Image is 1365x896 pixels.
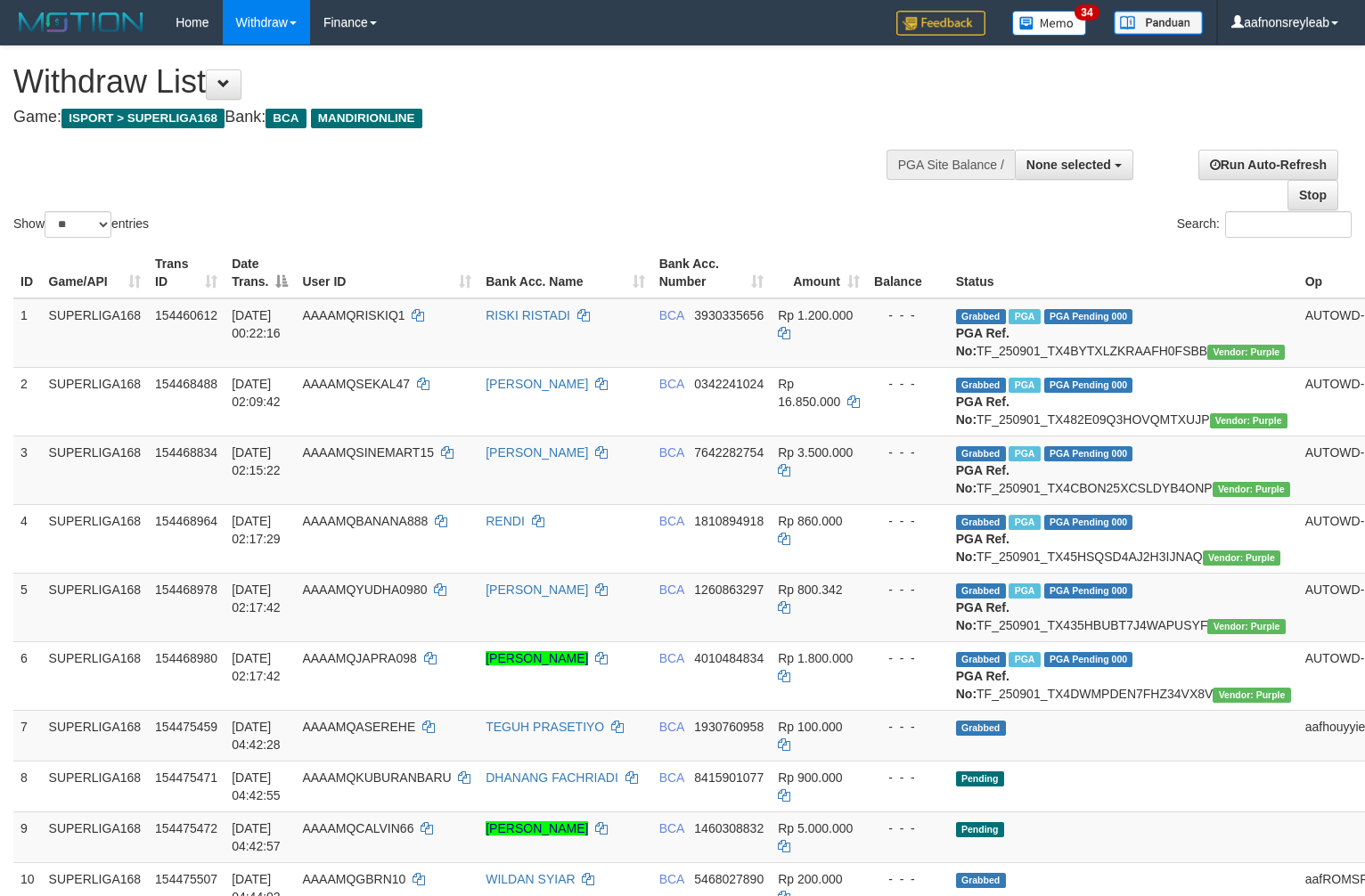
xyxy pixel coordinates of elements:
[1044,652,1133,667] span: PGA Pending
[232,308,281,340] span: [DATE] 00:22:16
[1009,515,1040,530] span: Marked by aafchoeunmanni
[42,710,149,761] td: SUPERLIGA168
[1015,150,1133,180] button: None selected
[42,641,149,710] td: SUPERLIGA168
[659,651,684,665] span: BCA
[694,582,764,597] span: Copy 1260863297 to clipboard
[778,308,853,322] span: Rp 1.200.000
[13,298,42,368] td: 1
[659,872,684,886] span: BCA
[13,641,42,710] td: 6
[486,770,618,785] a: DHANANG FACHRIADI
[311,109,422,128] span: MANDIRIONLINE
[1044,583,1133,599] span: PGA Pending
[42,573,149,641] td: SUPERLIGA168
[874,718,942,736] div: - - -
[874,512,942,530] div: - - -
[232,720,281,752] span: [DATE] 04:42:28
[956,822,1004,837] span: Pending
[1287,180,1338,210] a: Stop
[949,367,1298,436] td: TF_250901_TX482E09Q3HOVQMTXUJP
[949,641,1298,710] td: TF_250901_TX4DWMPDEN7FHZ34VX8V
[302,770,451,785] span: AAAAMQKUBURANBARU
[956,721,1006,736] span: Grabbed
[867,248,949,298] th: Balance
[1044,446,1133,461] span: PGA Pending
[302,872,405,886] span: AAAAMQGBRN10
[956,515,1006,530] span: Grabbed
[949,436,1298,504] td: TF_250901_TX4CBON25XCSLDYB4ONP
[659,821,684,835] span: BCA
[694,308,764,322] span: Copy 3930335656 to clipboard
[302,308,405,322] span: AAAAMQRISKIQ1
[486,720,604,734] a: TEGUH PRASETIYO
[486,582,588,597] a: [PERSON_NAME]
[956,771,1004,786] span: Pending
[956,652,1006,667] span: Grabbed
[874,649,942,667] div: - - -
[949,504,1298,573] td: TF_250901_TX45HSQSD4AJ2H3IJNAQ
[778,651,853,665] span: Rp 1.800.000
[1198,150,1338,180] a: Run Auto-Refresh
[874,870,942,888] div: - - -
[42,248,149,298] th: Game/API: activate to sort column ascending
[956,395,1009,427] b: PGA Ref. No:
[694,770,764,785] span: Copy 8415901077 to clipboard
[1044,309,1133,324] span: PGA Pending
[659,582,684,597] span: BCA
[42,504,149,573] td: SUPERLIGA168
[659,377,684,391] span: BCA
[61,109,225,128] span: ISPORT > SUPERLIGA168
[874,769,942,786] div: - - -
[13,710,42,761] td: 7
[778,514,842,528] span: Rp 860.000
[232,514,281,546] span: [DATE] 02:17:29
[302,651,416,665] span: AAAAMQJAPRA098
[874,375,942,393] div: - - -
[486,651,588,665] a: [PERSON_NAME]
[874,819,942,837] div: - - -
[1210,413,1287,428] span: Vendor URL: https://trx4.1velocity.biz
[155,582,217,597] span: 154468978
[486,514,525,528] a: RENDI
[13,761,42,811] td: 8
[956,446,1006,461] span: Grabbed
[1026,158,1111,172] span: None selected
[266,109,306,128] span: BCA
[949,248,1298,298] th: Status
[13,64,892,100] h1: Withdraw List
[778,720,842,734] span: Rp 100.000
[694,651,764,665] span: Copy 4010484834 to clipboard
[155,821,217,835] span: 154475472
[1009,309,1040,324] span: Marked by aafnonsreyleab
[949,573,1298,641] td: TF_250901_TX435HBUBT7J4WAPUSYF
[232,445,281,477] span: [DATE] 02:15:22
[874,306,942,324] div: - - -
[956,463,1009,495] b: PGA Ref. No:
[232,651,281,683] span: [DATE] 02:17:42
[887,150,1015,180] div: PGA Site Balance /
[155,720,217,734] span: 154475459
[1114,11,1203,35] img: panduan.png
[1075,4,1099,20] span: 34
[1207,619,1285,634] span: Vendor URL: https://trx4.1velocity.biz
[778,582,842,597] span: Rp 800.342
[13,811,42,862] td: 9
[486,445,588,460] a: [PERSON_NAME]
[13,367,42,436] td: 2
[778,445,853,460] span: Rp 3.500.000
[232,377,281,409] span: [DATE] 02:09:42
[956,309,1006,324] span: Grabbed
[694,514,764,528] span: Copy 1810894918 to clipboard
[155,514,217,528] span: 154468964
[1044,515,1133,530] span: PGA Pending
[694,445,764,460] span: Copy 7642282754 to clipboard
[956,532,1009,564] b: PGA Ref. No:
[956,873,1006,888] span: Grabbed
[1009,652,1040,667] span: Marked by aafchoeunmanni
[1213,482,1290,497] span: Vendor URL: https://trx4.1velocity.biz
[659,514,684,528] span: BCA
[42,367,149,436] td: SUPERLIGA168
[956,378,1006,393] span: Grabbed
[302,720,415,734] span: AAAAMQASEREHE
